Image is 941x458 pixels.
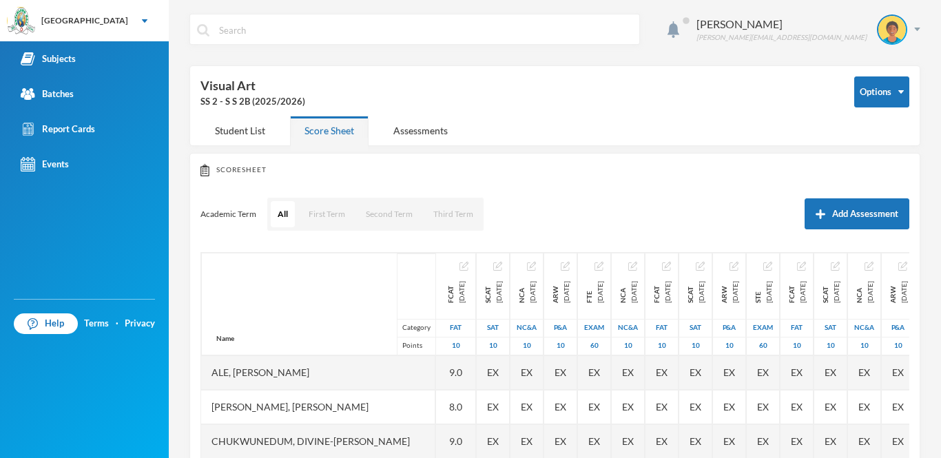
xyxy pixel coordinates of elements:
[662,260,671,271] button: Edit Assessment
[477,319,509,337] div: Second Assessment Test
[780,319,813,337] div: First Assessment Test
[825,434,836,448] span: Student Exempted.
[757,399,769,414] span: Student Exempted.
[848,319,880,337] div: Notecheck And Attendance
[561,262,570,271] img: edit
[878,16,906,43] img: STUDENT
[445,281,467,303] div: First Continuous Assessment Test
[594,262,603,271] img: edit
[730,260,738,271] button: Edit Assessment
[482,281,504,303] div: Second Continuous Assessment Test
[436,337,475,355] div: 10
[791,399,803,414] span: Student Exempted.
[791,365,803,379] span: Student Exempted.
[656,365,668,379] span: Student Exempted.
[612,319,644,337] div: Notecheck And Attendance
[201,390,435,424] div: [PERSON_NAME], [PERSON_NAME]
[84,317,109,331] a: Terms
[887,281,909,303] div: Assignment and Research Work
[820,281,842,303] div: Second continuous assessment test
[550,281,561,303] span: ARW
[550,281,572,303] div: Assignment And Research Works
[218,14,632,45] input: Search
[690,399,701,414] span: Student Exempted.
[200,116,280,145] div: Student List
[544,337,577,355] div: 10
[612,337,644,355] div: 10
[730,262,738,271] img: edit
[786,281,808,303] div: First Continuous Assessment Test
[555,365,566,379] span: Student Exempted.
[622,434,634,448] span: Student Exempted.
[125,317,155,331] a: Privacy
[202,322,249,355] div: Name
[757,365,769,379] span: Student Exempted.
[521,434,532,448] span: Student Exempted.
[197,24,209,37] img: search
[679,337,712,355] div: 10
[436,319,475,337] div: First Assessment Test
[679,319,712,337] div: Second Assessment Test
[747,319,779,337] div: Examination
[436,390,476,424] div: 8.0
[791,434,803,448] span: Student Exempted.
[887,281,898,303] span: ARW
[21,52,76,66] div: Subjects
[521,365,532,379] span: Student Exempted.
[527,262,536,271] img: edit
[651,281,662,303] span: FCAT
[786,281,797,303] span: FCAT
[397,319,435,337] div: Category
[696,32,867,43] div: [PERSON_NAME][EMAIL_ADDRESS][DOMAIN_NAME]
[359,201,420,227] button: Second Term
[831,260,840,271] button: Edit Assessment
[14,313,78,334] a: Help
[379,116,462,145] div: Assessments
[487,365,499,379] span: Student Exempted.
[510,337,543,355] div: 10
[858,365,870,379] span: Student Exempted.
[617,281,639,303] div: Note Check and Attendance
[797,260,806,271] button: Edit Assessment
[21,122,95,136] div: Report Cards
[723,365,735,379] span: Student Exempted.
[690,434,701,448] span: Student Exempted.
[656,434,668,448] span: Student Exempted.
[302,201,352,227] button: First Term
[459,262,468,271] img: edit
[527,260,536,271] button: Edit Assessment
[487,399,499,414] span: Student Exempted.
[651,281,673,303] div: First continuous assessment test
[588,365,600,379] span: Student Exempted.
[583,281,606,303] div: First Term Examination
[723,434,735,448] span: Student Exempted.
[200,95,834,109] div: SS 2 - S S 2B (2025/2026)
[825,399,836,414] span: Student Exempted.
[477,337,509,355] div: 10
[583,281,594,303] span: FTE
[696,262,705,271] img: edit
[21,157,69,171] div: Events
[521,399,532,414] span: Student Exempted.
[892,365,904,379] span: Student Exempted.
[696,16,867,32] div: [PERSON_NAME]
[797,262,806,271] img: edit
[848,337,880,355] div: 10
[805,198,909,229] button: Add Assessment
[858,434,870,448] span: Student Exempted.
[690,365,701,379] span: Student Exempted.
[622,399,634,414] span: Student Exempted.
[426,201,480,227] button: Third Term
[662,262,671,271] img: edit
[594,260,603,271] button: Edit Assessment
[820,281,831,303] span: SCAT
[696,260,705,271] button: Edit Assessment
[892,434,904,448] span: Student Exempted.
[516,281,538,303] div: Note-check And Attendance
[617,281,628,303] span: NCA
[555,434,566,448] span: Student Exempted.
[436,355,476,390] div: 9.0
[510,319,543,337] div: Notecheck And Attendance
[892,399,904,414] span: Student Exempted.
[487,434,499,448] span: Student Exempted.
